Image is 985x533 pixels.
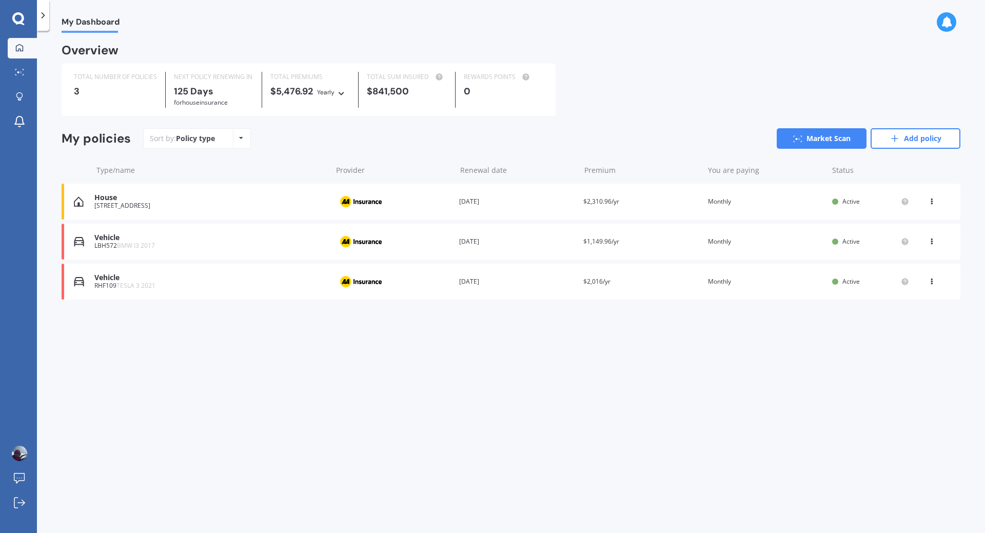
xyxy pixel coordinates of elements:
[460,165,576,175] div: Renewal date
[777,128,866,149] a: Market Scan
[176,133,215,144] div: Policy type
[174,85,213,97] b: 125 Days
[459,236,575,247] div: [DATE]
[174,98,228,107] span: for House insurance
[74,86,157,96] div: 3
[708,236,824,247] div: Monthly
[62,17,120,31] span: My Dashboard
[708,277,824,287] div: Monthly
[94,233,327,242] div: Vehicle
[12,446,27,461] img: ACg8ocKPmSyaS5lVJzuU_oi88GE5Fzn5Hp7zGt2bYTBW0Abq0x_qiHtxJA=s96-c
[336,165,452,175] div: Provider
[367,72,446,82] div: TOTAL SUM INSURED
[94,282,327,289] div: RHF109
[96,165,328,175] div: Type/name
[367,86,446,96] div: $841,500
[74,196,84,207] img: House
[335,232,386,251] img: AA
[583,277,610,286] span: $2,016/yr
[270,86,350,97] div: $5,476.92
[94,273,327,282] div: Vehicle
[74,72,157,82] div: TOTAL NUMBER OF POLICIES
[583,237,619,246] span: $1,149.96/yr
[62,131,131,146] div: My policies
[270,72,350,82] div: TOTAL PREMIUMS
[74,277,84,287] img: Vehicle
[335,272,386,291] img: AA
[74,236,84,247] img: Vehicle
[464,72,543,82] div: REWARDS POINTS
[94,193,327,202] div: House
[335,192,386,211] img: AA
[62,45,119,55] div: Overview
[174,72,253,82] div: NEXT POLICY RENEWING IN
[459,277,575,287] div: [DATE]
[708,196,824,207] div: Monthly
[150,133,215,144] div: Sort by:
[459,196,575,207] div: [DATE]
[584,165,700,175] div: Premium
[708,165,824,175] div: You are paying
[832,165,909,175] div: Status
[94,202,327,209] div: [STREET_ADDRESS]
[842,237,860,246] span: Active
[583,197,619,206] span: $2,310.96/yr
[842,277,860,286] span: Active
[842,197,860,206] span: Active
[464,86,543,96] div: 0
[117,241,155,250] span: BMW I3 2017
[317,87,334,97] div: Yearly
[871,128,960,149] a: Add policy
[94,242,327,249] div: LBH572
[116,281,155,290] span: TESLA 3 2021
